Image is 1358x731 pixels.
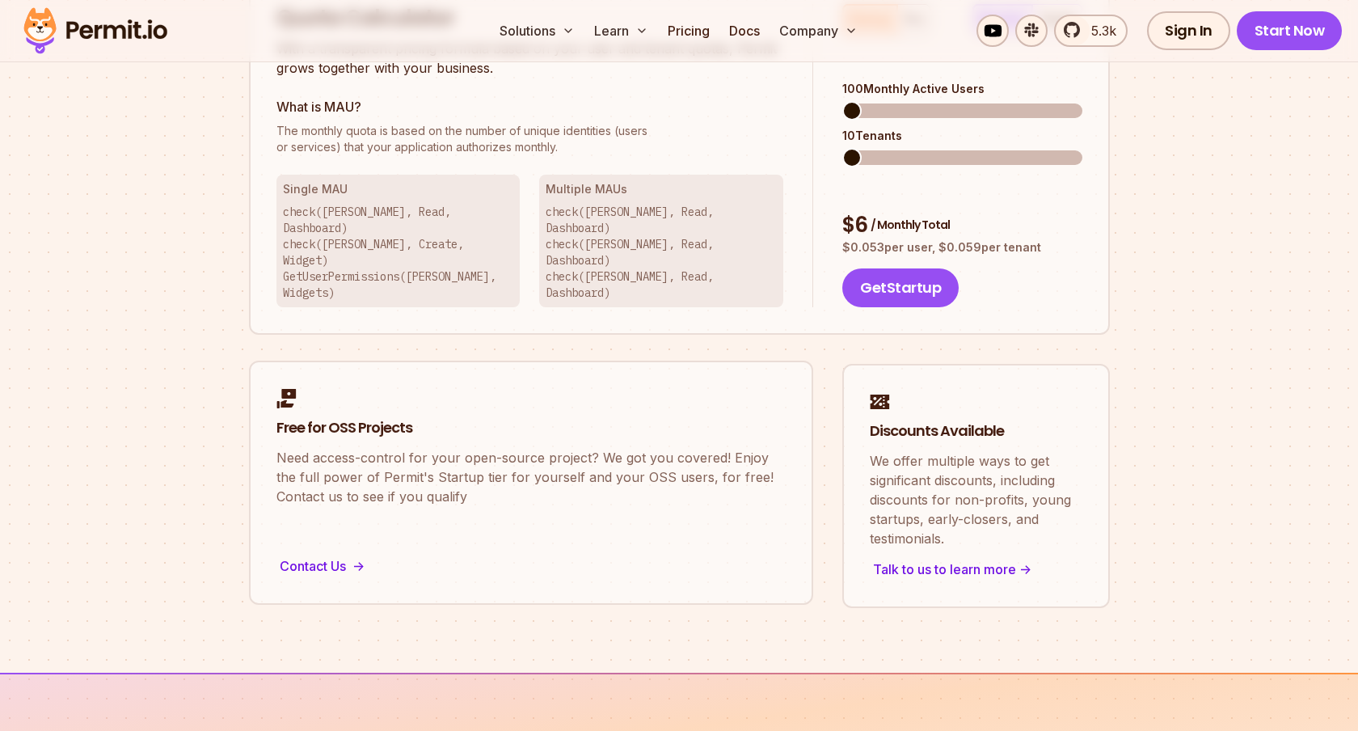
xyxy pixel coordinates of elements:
[842,211,1082,240] div: $ 6
[283,204,514,301] p: check([PERSON_NAME], Read, Dashboard) check([PERSON_NAME], Create, Widget) GetUserPermissions([PE...
[276,123,784,139] span: The monthly quota is based on the number of unique identities (users
[1082,21,1116,40] span: 5.3k
[546,204,777,301] p: check([PERSON_NAME], Read, Dashboard) check([PERSON_NAME], Read, Dashboard) check([PERSON_NAME], ...
[661,15,716,47] a: Pricing
[546,181,777,197] h3: Multiple MAUs
[276,418,786,438] h2: Free for OSS Projects
[842,128,1082,144] div: 10 Tenants
[16,3,175,58] img: Permit logo
[871,217,950,233] span: / Monthly Total
[842,268,959,307] button: GetStartup
[773,15,864,47] button: Company
[276,123,784,155] p: or services) that your application authorizes monthly.
[276,97,784,116] h3: What is MAU?
[870,451,1082,548] p: We offer multiple ways to get significant discounts, including discounts for non-profits, young s...
[1054,15,1128,47] a: 5.3k
[723,15,766,47] a: Docs
[283,181,514,197] h3: Single MAU
[1237,11,1343,50] a: Start Now
[842,239,1082,256] p: $ 0.053 per user, $ 0.059 per tenant
[493,15,581,47] button: Solutions
[1019,560,1031,579] span: ->
[1147,11,1230,50] a: Sign In
[842,81,1082,97] div: 100 Monthly Active Users
[870,558,1082,581] div: Talk to us to learn more
[276,448,786,506] p: Need access-control for your open-source project? We got you covered! Enjoy the full power of Per...
[842,364,1110,608] a: Discounts AvailableWe offer multiple ways to get significant discounts, including discounts for n...
[276,555,786,577] div: Contact Us
[352,556,365,576] span: ->
[870,421,1082,442] h2: Discounts Available
[588,15,655,47] button: Learn
[249,361,813,605] a: Free for OSS ProjectsNeed access-control for your open-source project? We got you covered! Enjoy ...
